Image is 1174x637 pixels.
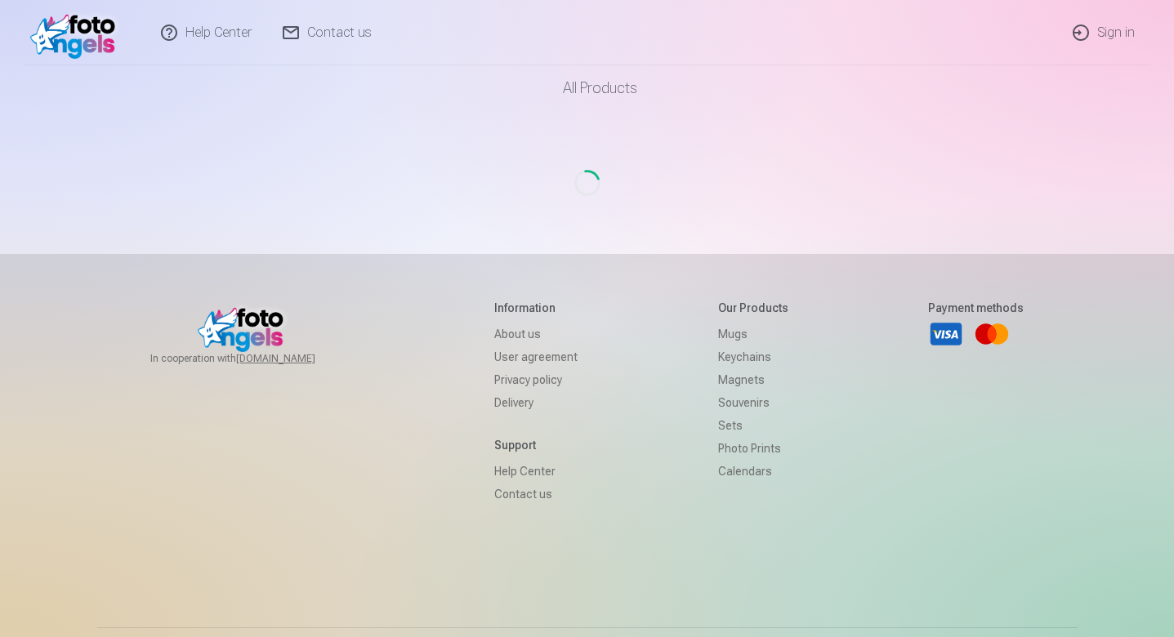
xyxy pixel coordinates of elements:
a: Mugs [718,323,788,345]
img: /v1 [30,7,124,59]
a: User agreement [494,345,578,368]
a: Visa [928,316,964,352]
h5: Payment methods [928,300,1024,316]
a: Privacy policy [494,368,578,391]
span: In cooperation with [150,352,355,365]
a: All products [517,65,657,111]
h5: Information [494,300,578,316]
a: Keychains [718,345,788,368]
h5: Support [494,437,578,453]
a: Mastercard [974,316,1010,352]
a: Sets [718,414,788,437]
a: Photo prints [718,437,788,460]
a: About us [494,323,578,345]
a: Delivery [494,391,578,414]
a: Contact us [494,483,578,506]
a: Help Center [494,460,578,483]
a: [DOMAIN_NAME] [236,352,355,365]
a: Magnets [718,368,788,391]
h5: Our products [718,300,788,316]
a: Calendars [718,460,788,483]
a: Souvenirs [718,391,788,414]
